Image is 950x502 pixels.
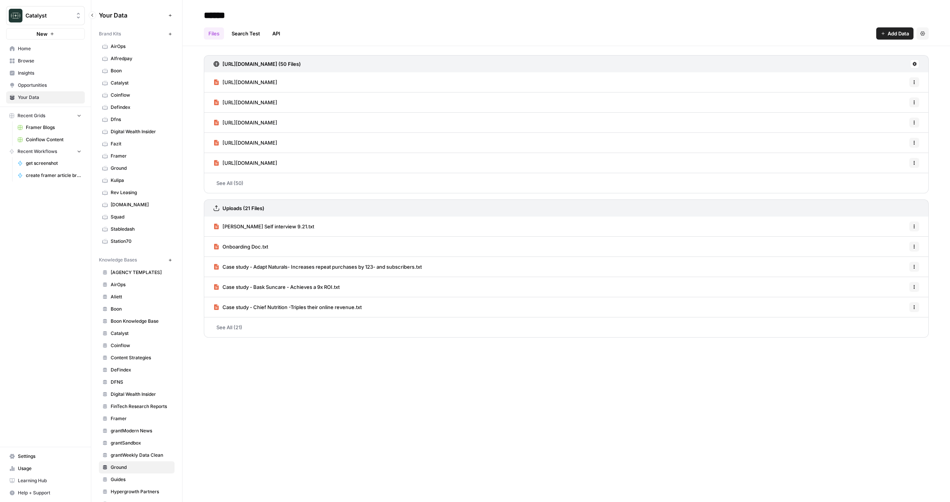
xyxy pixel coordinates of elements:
span: grantSandbox [111,440,171,446]
a: Settings [6,450,85,462]
a: [URL][DOMAIN_NAME] [213,72,277,92]
a: Framer [99,413,175,425]
span: grantWeekly Data Clean [111,452,171,459]
a: Coinflow Content [14,134,85,146]
span: Framer [111,153,171,159]
a: Browse [6,55,85,67]
a: Stabledash [99,223,175,235]
a: Fazit [99,138,175,150]
span: Aliett [111,293,171,300]
span: Coinflow [111,92,171,99]
a: Files [204,27,224,40]
button: Add Data [876,27,913,40]
a: [URL][DOMAIN_NAME] [213,133,277,153]
a: AirOps [99,279,175,291]
span: Framer Blogs [26,124,81,131]
span: Coinflow Content [26,136,81,143]
span: Framer [111,415,171,422]
a: Digital Wealth Insider [99,388,175,400]
span: Hypergrowth Partners [111,488,171,495]
span: [URL][DOMAIN_NAME] [222,159,277,167]
span: Catalyst [111,80,171,86]
span: Digital Wealth Insider [111,391,171,398]
img: Catalyst Logo [9,9,22,22]
a: Defindex [99,101,175,113]
a: Onboarding Doc.txt [213,237,268,257]
span: Help + Support [18,489,81,496]
span: get screenshot [26,160,81,167]
a: Catalyst [99,77,175,89]
a: [URL][DOMAIN_NAME] [213,92,277,112]
a: FinTech Research Reports [99,400,175,413]
a: Home [6,43,85,55]
a: AirOps [99,40,175,53]
a: Learning Hub [6,475,85,487]
span: Case study - Adapt Naturals- Increases repeat purchases by 123- and subscribers.txt [222,263,422,271]
a: Insights [6,67,85,79]
span: Station70 [111,238,171,245]
span: Opportunities [18,82,81,89]
a: Uploads (21 Files) [213,200,264,217]
span: Catalyst [25,12,71,19]
span: Dfns [111,116,171,123]
a: [URL][DOMAIN_NAME] (50 Files) [213,56,301,72]
a: Framer Blogs [14,121,85,134]
span: Ground [111,464,171,471]
a: grantWeekly Data Clean [99,449,175,461]
button: New [6,28,85,40]
span: Coinflow [111,342,171,349]
a: Your Data [6,91,85,104]
a: Rev Leasing [99,186,175,199]
a: Usage [6,462,85,475]
span: Usage [18,465,81,472]
span: Content Strategies [111,354,171,361]
a: [AGENCY TEMPLATES] [99,266,175,279]
span: [URL][DOMAIN_NAME] [222,99,277,106]
a: Case study - Bask Suncare - Achieves a 9x ROI.txt [213,277,340,297]
a: get screenshot [14,157,85,169]
a: [DOMAIN_NAME] [99,199,175,211]
button: Help + Support [6,487,85,499]
a: Search Test [227,27,265,40]
span: Boon [111,306,171,312]
a: Opportunities [6,79,85,91]
a: Framer [99,150,175,162]
a: Ground [99,461,175,473]
span: Recent Grids [17,112,45,119]
a: Aliett [99,291,175,303]
a: See All (50) [204,173,929,193]
button: Recent Workflows [6,146,85,157]
a: Station70 [99,235,175,247]
span: Brand Kits [99,30,121,37]
span: [DOMAIN_NAME] [111,201,171,208]
a: Case study - Chief Nutrition -Triples their online revenue.txt [213,297,362,317]
a: Catalyst [99,327,175,339]
a: Coinflow [99,89,175,101]
span: Stabledash [111,226,171,233]
span: Rev Leasing [111,189,171,196]
span: Knowledge Bases [99,257,137,263]
span: Settings [18,453,81,460]
a: Guides [99,473,175,486]
a: Hypergrowth Partners [99,486,175,498]
span: Learning Hub [18,477,81,484]
a: Boon Knowledge Base [99,315,175,327]
a: Kulipa [99,174,175,186]
a: DFNS [99,376,175,388]
span: Ground [111,165,171,172]
span: New [37,30,48,38]
span: create framer article briefs [26,172,81,179]
a: [PERSON_NAME] Self interview 9.21.txt [213,217,314,236]
span: Browse [18,57,81,64]
span: [URL][DOMAIN_NAME] [222,119,277,126]
span: Boon [111,67,171,74]
a: create framer article briefs [14,169,85,182]
a: Dfns [99,113,175,126]
button: Workspace: Catalyst [6,6,85,25]
span: [URL][DOMAIN_NAME] [222,78,277,86]
a: DeFindex [99,364,175,376]
a: Squad [99,211,175,223]
span: AirOps [111,43,171,50]
span: Defindex [111,104,171,111]
span: [URL][DOMAIN_NAME] [222,139,277,147]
